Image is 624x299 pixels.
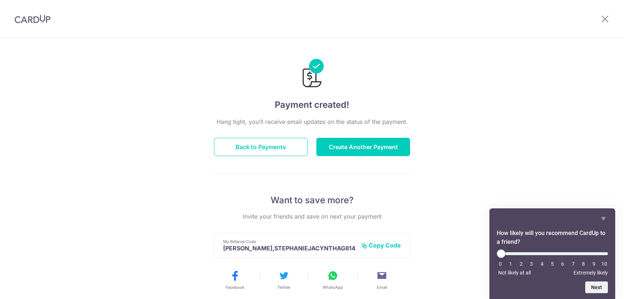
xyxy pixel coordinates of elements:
span: Twitter [277,284,290,290]
button: Email [360,270,403,290]
span: WhatsApp [323,284,343,290]
button: Create Another Payment [316,138,410,156]
button: Facebook [213,270,256,290]
span: Email [377,284,387,290]
button: Copy Code [361,242,401,249]
button: WhatsApp [311,270,354,290]
span: Facebook [226,284,244,290]
li: 5 [549,261,556,267]
img: Payments [300,59,324,90]
span: Not likely at all [498,270,531,276]
p: Invite your friends and save on next your payment [214,212,410,221]
button: Twitter [262,270,305,290]
li: 7 [570,261,577,267]
h4: Payment created! [214,98,410,111]
li: 10 [601,261,608,267]
li: 3 [528,261,535,267]
p: [PERSON_NAME],STEPHANIEJACYNTHAG814 [223,245,356,252]
button: Back to Payments [214,138,308,156]
li: 1 [507,261,514,267]
p: Want to save more? [214,194,410,206]
li: 0 [497,261,504,267]
div: How likely will you recommend CardUp to a friend? Select an option from 0 to 10, with 0 being Not... [497,214,608,293]
button: Hide survey [599,214,608,223]
p: Hang tight, you’ll receive email updates on the status of the payment. [214,117,410,126]
h2: How likely will you recommend CardUp to a friend? Select an option from 0 to 10, with 0 being Not... [497,229,608,246]
li: 6 [559,261,566,267]
li: 8 [580,261,587,267]
li: 9 [590,261,598,267]
p: My Referral Code [223,239,356,245]
span: Extremely likely [574,270,608,276]
li: 4 [538,261,546,267]
button: Next question [585,281,608,293]
img: CardUp [15,15,50,23]
div: How likely will you recommend CardUp to a friend? Select an option from 0 to 10, with 0 being Not... [497,249,608,276]
li: 2 [518,261,525,267]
